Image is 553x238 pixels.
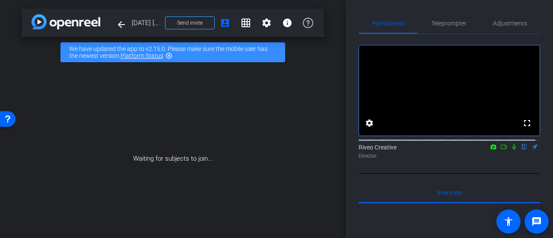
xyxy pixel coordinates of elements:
mat-icon: settings [261,18,272,28]
mat-icon: settings [364,118,375,128]
mat-icon: fullscreen [522,118,532,128]
span: Participants [372,20,405,26]
span: Adjustments [493,20,527,26]
mat-icon: account_box [220,18,230,28]
mat-icon: message [531,216,542,227]
mat-icon: highlight_off [165,52,172,59]
span: [DATE] [PERSON_NAME] Interview + B Roll [132,14,160,32]
span: Send invite [177,19,203,26]
mat-icon: grid_on [241,18,251,28]
button: Send invite [165,16,215,29]
span: Everyone [437,190,462,196]
a: Platform Status [121,52,163,59]
span: Teleprompter [431,20,467,26]
mat-icon: info [282,18,292,28]
div: We have updated the app to v2.15.0. Please make sure the mobile user has the newest version. [60,42,285,62]
div: Riveo Creative [359,143,540,160]
mat-icon: arrow_back [116,19,127,30]
div: Director [359,152,540,160]
img: app-logo [32,14,100,29]
mat-icon: accessibility [503,216,514,227]
mat-icon: flip [519,143,530,150]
